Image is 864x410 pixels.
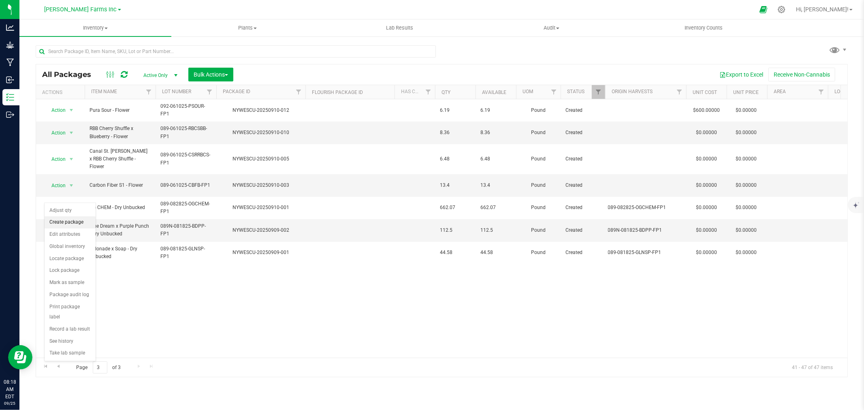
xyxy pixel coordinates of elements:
[160,200,211,216] span: 089-082825-OGCHEM-FP1
[44,180,66,191] span: Action
[714,68,768,81] button: Export to Excel
[19,19,171,36] a: Inventory
[312,90,363,95] a: Flourish Package ID
[480,182,511,189] span: 13.4
[44,105,66,116] span: Action
[565,155,600,163] span: Created
[44,127,66,139] span: Action
[215,155,307,163] div: NYWESCU-20250910-005
[160,125,211,140] span: 089-061025-RBCSBB-FP1
[66,180,77,191] span: select
[686,174,727,196] td: $0.00000
[732,247,761,258] span: $0.00000
[160,222,211,238] span: 089N-081825-BDPP-FP1
[440,107,471,114] span: 6.19
[45,301,96,323] li: Print package label
[40,361,51,372] a: Go to the first page
[440,155,471,163] span: 6.48
[160,182,211,189] span: 089-061025-CBFB-FP1
[754,2,772,17] span: Open Ecommerce Menu
[521,226,556,234] span: Pound
[482,90,506,95] a: Available
[440,129,471,137] span: 8.36
[45,265,96,277] li: Lock package
[834,89,857,94] a: Location
[732,224,761,236] span: $0.00000
[215,204,307,211] div: NYWESCU-20250910-001
[732,127,761,139] span: $0.00000
[774,89,786,94] a: Area
[45,228,96,241] li: Edit attributes
[93,361,107,374] input: 3
[45,323,96,335] li: Record a lab result
[476,19,627,36] a: Audit
[440,204,471,211] span: 662.07
[160,245,211,261] span: 089-081825-GLNSP-FP1
[324,19,476,36] a: Lab Results
[480,155,511,163] span: 6.48
[521,155,556,163] span: Pound
[521,204,556,211] span: Pound
[608,249,684,256] div: Value 1: 089-081825-GLNSP-FP1
[172,24,323,32] span: Plants
[8,345,32,369] iframe: Resource center
[565,249,600,256] span: Created
[565,182,600,189] span: Created
[69,361,128,374] span: Page of 3
[215,182,307,189] div: NYWESCU-20250910-003
[521,107,556,114] span: Pound
[480,107,511,114] span: 6.19
[19,24,171,32] span: Inventory
[203,85,216,99] a: Filter
[785,361,839,374] span: 41 - 47 of 47 items
[223,89,250,94] a: Package ID
[36,45,436,58] input: Search Package ID, Item Name, SKU, Lot or Part Number...
[6,93,14,101] inline-svg: Inventory
[796,6,849,13] span: Hi, [PERSON_NAME]!
[4,400,16,406] p: 09/25
[142,85,156,99] a: Filter
[45,253,96,265] li: Locate package
[480,249,511,256] span: 44.58
[686,242,727,264] td: $0.00000
[523,89,533,94] a: UOM
[66,154,77,165] span: select
[732,179,761,191] span: $0.00000
[215,107,307,114] div: NYWESCU-20250910-012
[521,249,556,256] span: Pound
[45,335,96,348] li: See history
[6,23,14,32] inline-svg: Analytics
[732,202,761,214] span: $0.00000
[440,226,471,234] span: 112.5
[45,205,96,217] li: Adjust qty
[45,216,96,228] li: Create package
[480,226,511,234] span: 112.5
[45,289,96,301] li: Package audit log
[6,58,14,66] inline-svg: Manufacturing
[90,147,151,171] span: Canal St. [PERSON_NAME] x RBB Cherry Shuffle - Flower
[375,24,424,32] span: Lab Results
[612,89,653,94] a: Origin Harvests
[565,107,600,114] span: Created
[686,144,727,175] td: $0.00000
[42,90,81,95] div: Actions
[6,76,14,84] inline-svg: Inbound
[686,219,727,241] td: $0.00000
[686,197,727,219] td: $0.00000
[66,127,77,139] span: select
[732,153,761,165] span: $0.00000
[292,85,305,99] a: Filter
[686,122,727,144] td: $0.00000
[66,105,77,116] span: select
[592,85,605,99] a: Filter
[90,222,151,238] span: Blue Dream x Purple Punch - Dry Unbucked
[480,204,511,211] span: 662.07
[442,90,450,95] a: Qty
[90,182,151,189] span: Carbon Fiber S1 - Flower
[6,111,14,119] inline-svg: Outbound
[44,154,66,165] span: Action
[215,226,307,234] div: NYWESCU-20250909-002
[160,151,211,167] span: 089-061025-CSRRBCS-FP1
[194,71,228,78] span: Bulk Actions
[90,125,151,140] span: RBB Cherry Shuffle x Blueberry - Flower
